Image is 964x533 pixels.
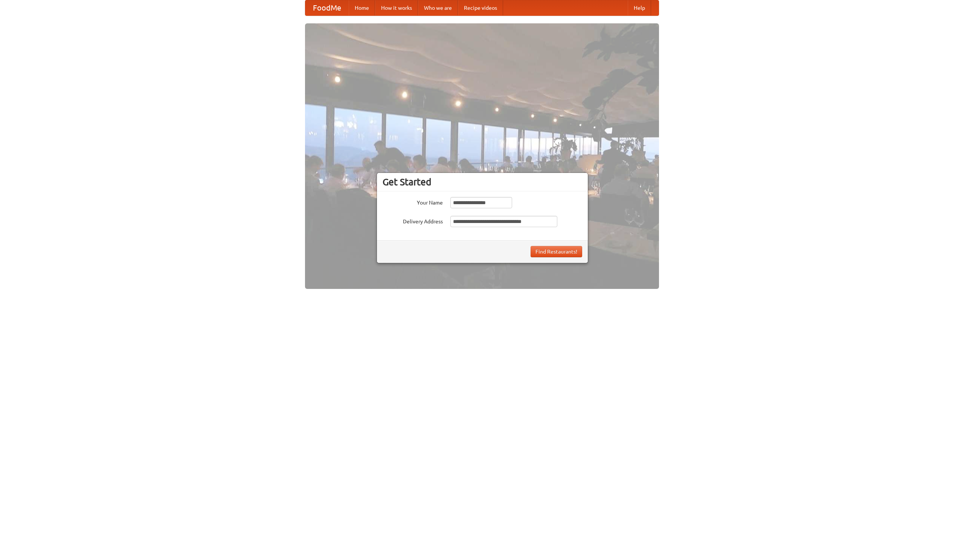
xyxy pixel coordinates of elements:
a: Help [628,0,651,15]
h3: Get Started [383,176,582,188]
button: Find Restaurants! [531,246,582,257]
label: Delivery Address [383,216,443,225]
label: Your Name [383,197,443,206]
a: How it works [375,0,418,15]
a: Who we are [418,0,458,15]
a: Recipe videos [458,0,503,15]
a: Home [349,0,375,15]
a: FoodMe [305,0,349,15]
